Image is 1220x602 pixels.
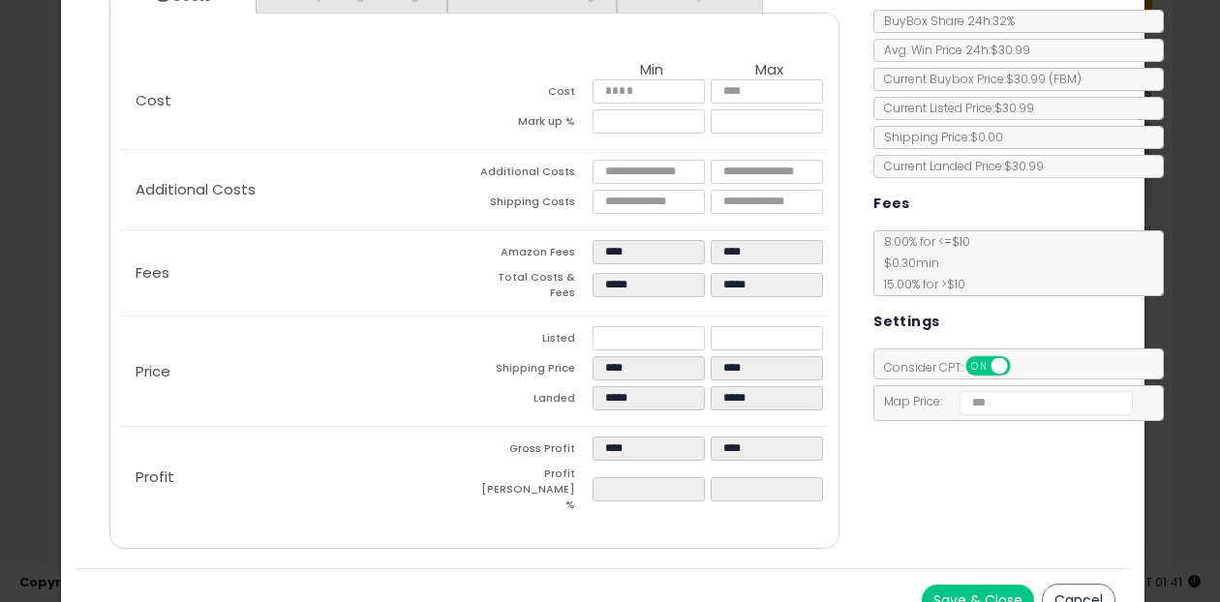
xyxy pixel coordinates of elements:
p: Cost [120,93,474,108]
span: $30.99 [1006,71,1082,87]
span: Current Buybox Price: [874,71,1082,87]
span: Current Listed Price: $30.99 [874,100,1034,116]
p: Additional Costs [120,182,474,197]
p: Profit [120,469,474,485]
td: Additional Costs [474,160,593,190]
span: ON [967,358,991,375]
span: Shipping Price: $0.00 [874,129,1003,145]
p: Fees [120,265,474,281]
td: Gross Profit [474,436,593,467]
td: Total Costs & Fees [474,270,593,306]
span: 8.00 % for <= $10 [874,233,970,292]
span: ( FBM ) [1049,71,1082,87]
span: BuyBox Share 24h: 32% [874,13,1015,29]
th: Min [593,62,711,79]
td: Shipping Costs [474,190,593,220]
span: Avg. Win Price 24h: $30.99 [874,42,1030,58]
td: Listed [474,326,593,356]
td: Profit [PERSON_NAME] % [474,467,593,518]
td: Mark up % [474,109,593,139]
span: Map Price: [874,393,1133,409]
td: Cost [474,79,593,109]
td: Amazon Fees [474,240,593,270]
td: Landed [474,386,593,416]
span: OFF [1008,358,1039,375]
th: Max [711,62,829,79]
td: Shipping Price [474,356,593,386]
span: $0.30 min [874,255,939,271]
h5: Fees [873,192,910,216]
span: Consider CPT: [874,359,1036,376]
span: 15.00 % for > $10 [874,276,965,292]
span: Current Landed Price: $30.99 [874,158,1044,174]
h5: Settings [873,310,939,334]
p: Price [120,364,474,379]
